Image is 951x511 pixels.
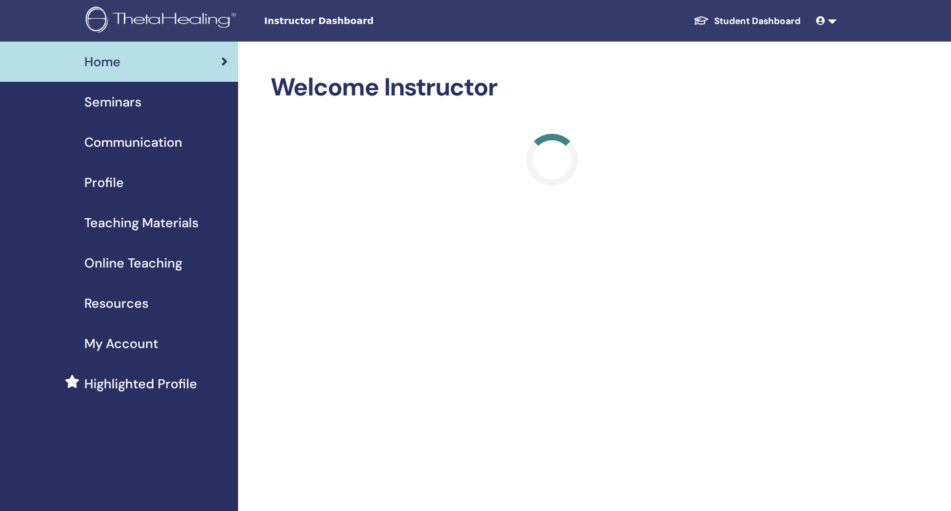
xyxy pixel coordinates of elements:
h2: Welcome Instructor [271,73,835,103]
img: logo.png [86,6,241,36]
span: Teaching Materials [84,213,199,232]
a: Student Dashboard [683,9,811,33]
span: Profile [84,173,124,192]
span: Resources [84,293,149,313]
span: Highlighted Profile [84,374,197,393]
span: My Account [84,334,158,353]
span: Instructor Dashboard [264,14,459,28]
span: Home [84,52,121,71]
span: Online Teaching [84,253,182,273]
span: Seminars [84,92,141,112]
span: Communication [84,132,182,152]
img: graduation-cap-white.svg [693,15,709,26]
